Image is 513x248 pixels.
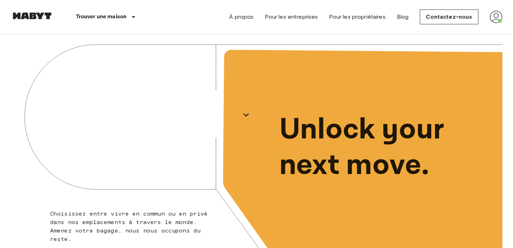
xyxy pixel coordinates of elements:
[490,11,502,23] img: avatar
[229,13,253,21] a: À propos
[50,210,212,243] p: Choisissez entre vivre en commun ou en privé dans nos emplacements à travers le monde. Amenez vot...
[397,13,409,21] a: Blog
[420,10,478,24] a: Contactez-nous
[76,13,127,21] p: Trouver une maison
[11,12,53,19] img: Habyt
[329,13,385,21] a: Pour les propriétaires
[279,112,491,183] p: Unlock your next move.
[265,13,318,21] a: Pour les entreprises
